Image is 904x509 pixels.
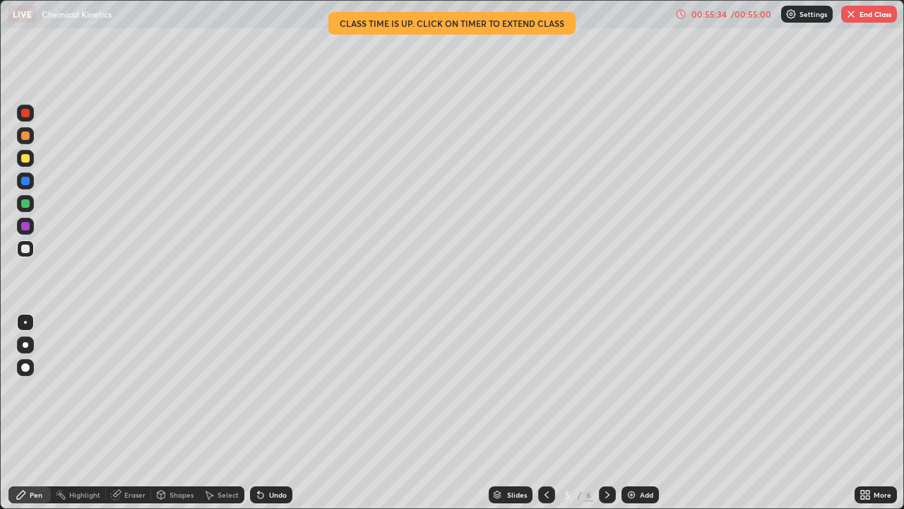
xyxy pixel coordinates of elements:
[507,491,527,498] div: Slides
[799,11,827,18] p: Settings
[69,491,100,498] div: Highlight
[42,8,112,20] p: Chemical Kinetics
[124,491,145,498] div: Eraser
[785,8,797,20] img: class-settings-icons
[845,8,857,20] img: end-class-cross
[561,491,575,499] div: 5
[169,491,194,498] div: Shapes
[585,488,593,501] div: 6
[578,491,582,499] div: /
[874,491,891,498] div: More
[13,8,32,20] p: LIVE
[729,10,773,18] div: / 00:55:00
[269,491,287,498] div: Undo
[640,491,653,498] div: Add
[841,6,897,23] button: End Class
[30,491,42,498] div: Pen
[689,10,729,18] div: 00:55:34
[218,491,239,498] div: Select
[626,489,637,501] img: add-slide-button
